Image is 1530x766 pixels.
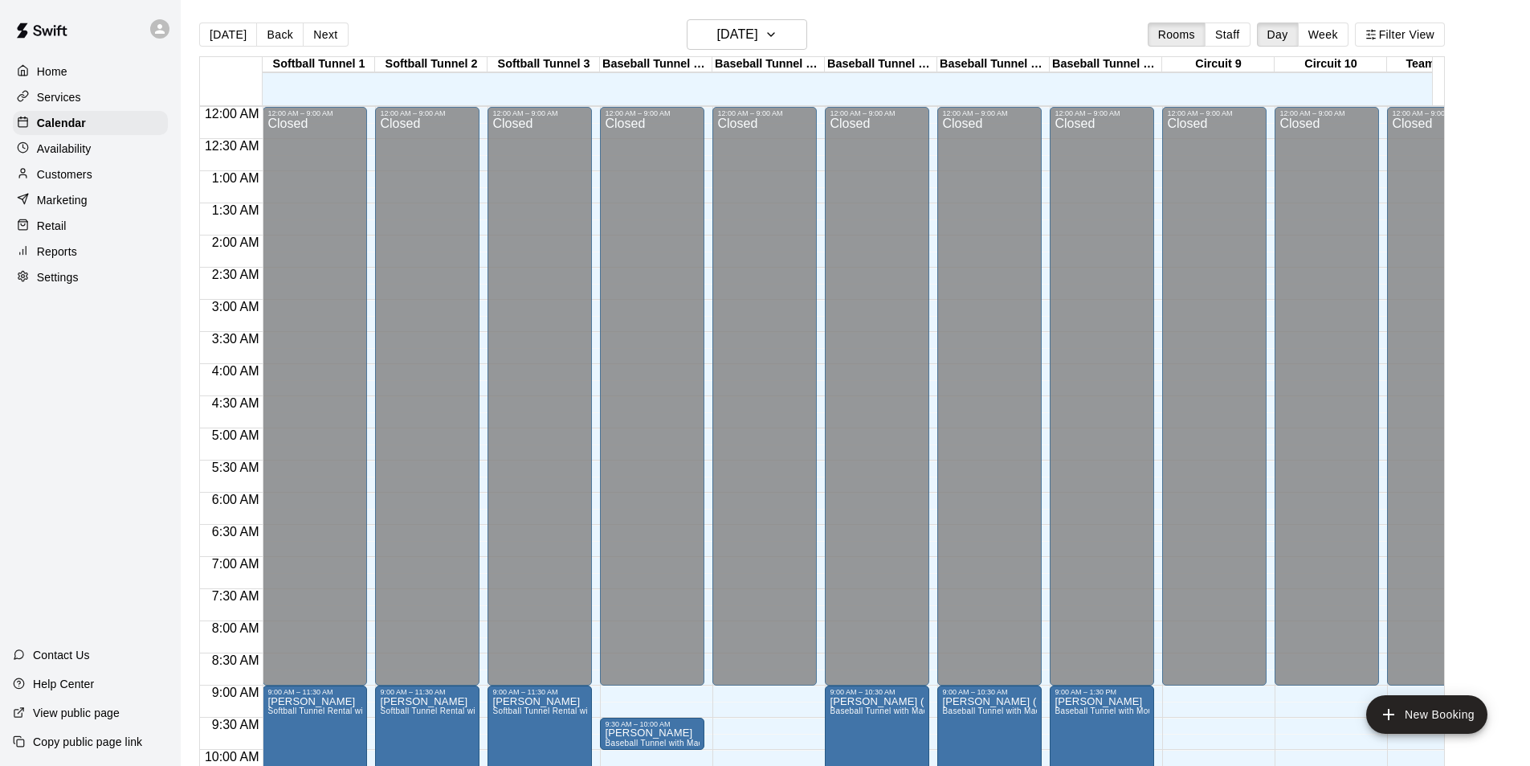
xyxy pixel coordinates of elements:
[1055,109,1149,117] div: 12:00 AM – 9:00 AM
[208,653,263,667] span: 8:30 AM
[605,117,700,691] div: Closed
[13,137,168,161] div: Availability
[942,707,1056,715] span: Baseball Tunnel with Machine
[600,718,704,750] div: 9:30 AM – 10:00 AM: Harper
[1167,117,1262,691] div: Closed
[375,107,479,686] div: 12:00 AM – 9:00 AM: Closed
[13,111,168,135] a: Calendar
[37,269,79,285] p: Settings
[37,63,67,80] p: Home
[263,107,367,686] div: 12:00 AM – 9:00 AM: Closed
[492,707,630,715] span: Softball Tunnel Rental with Machine
[1050,57,1162,72] div: Baseball Tunnel 8 (Mound)
[37,244,77,260] p: Reports
[208,171,263,185] span: 1:00 AM
[825,107,929,686] div: 12:00 AM – 9:00 AM: Closed
[600,57,712,72] div: Baseball Tunnel 4 (Machine)
[830,707,944,715] span: Baseball Tunnel with Machine
[208,364,263,378] span: 4:00 AM
[13,240,168,264] a: Reports
[717,23,758,46] h6: [DATE]
[267,117,362,691] div: Closed
[605,739,719,748] span: Baseball Tunnel with Machine
[1392,117,1487,691] div: Closed
[1279,109,1374,117] div: 12:00 AM – 9:00 AM
[1205,23,1251,47] button: Staff
[712,107,817,686] div: 12:00 AM – 9:00 AM: Closed
[712,57,825,72] div: Baseball Tunnel 5 (Machine)
[13,188,168,212] a: Marketing
[937,57,1050,72] div: Baseball Tunnel 7 (Mound/Machine)
[942,688,1037,696] div: 9:00 AM – 10:30 AM
[825,57,937,72] div: Baseball Tunnel 6 (Machine)
[1050,107,1154,686] div: 12:00 AM – 9:00 AM: Closed
[37,115,86,131] p: Calendar
[375,57,488,72] div: Softball Tunnel 2
[208,525,263,539] span: 6:30 AM
[208,461,263,474] span: 5:30 AM
[13,59,168,84] a: Home
[33,705,120,721] p: View public page
[208,396,263,410] span: 4:30 AM
[830,109,924,117] div: 12:00 AM – 9:00 AM
[13,265,168,289] a: Settings
[208,268,263,281] span: 2:30 AM
[33,647,90,663] p: Contact Us
[942,117,1037,691] div: Closed
[380,117,475,691] div: Closed
[605,720,700,728] div: 9:30 AM – 10:00 AM
[380,109,475,117] div: 12:00 AM – 9:00 AM
[13,214,168,238] a: Retail
[33,676,94,692] p: Help Center
[717,109,812,117] div: 12:00 AM – 9:00 AM
[1167,109,1262,117] div: 12:00 AM – 9:00 AM
[687,19,807,50] button: [DATE]
[33,734,142,750] p: Copy public page link
[199,23,257,47] button: [DATE]
[1148,23,1206,47] button: Rooms
[1275,107,1379,686] div: 12:00 AM – 9:00 AM: Closed
[1257,23,1299,47] button: Day
[1055,688,1149,696] div: 9:00 AM – 1:30 PM
[201,107,263,121] span: 12:00 AM
[492,109,587,117] div: 12:00 AM – 9:00 AM
[1298,23,1348,47] button: Week
[208,621,263,635] span: 8:00 AM
[605,109,700,117] div: 12:00 AM – 9:00 AM
[1162,57,1275,72] div: Circuit 9
[267,109,362,117] div: 12:00 AM – 9:00 AM
[201,750,263,764] span: 10:00 AM
[1055,117,1149,691] div: Closed
[37,218,67,234] p: Retail
[208,236,263,249] span: 2:00 AM
[37,192,88,208] p: Marketing
[492,688,587,696] div: 9:00 AM – 11:30 AM
[1392,109,1487,117] div: 12:00 AM – 9:00 AM
[830,688,924,696] div: 9:00 AM – 10:30 AM
[208,203,263,217] span: 1:30 AM
[1275,57,1387,72] div: Circuit 10
[488,57,600,72] div: Softball Tunnel 3
[303,23,348,47] button: Next
[267,688,362,696] div: 9:00 AM – 11:30 AM
[256,23,304,47] button: Back
[13,85,168,109] a: Services
[208,589,263,603] span: 7:30 AM
[380,707,517,715] span: Softball Tunnel Rental with Machine
[13,162,168,186] div: Customers
[488,107,592,686] div: 12:00 AM – 9:00 AM: Closed
[600,107,704,686] div: 12:00 AM – 9:00 AM: Closed
[1279,117,1374,691] div: Closed
[942,109,1037,117] div: 12:00 AM – 9:00 AM
[1055,707,1162,715] span: Baseball Tunnel with Mound
[37,89,81,105] p: Services
[830,117,924,691] div: Closed
[37,166,92,182] p: Customers
[37,141,92,157] p: Availability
